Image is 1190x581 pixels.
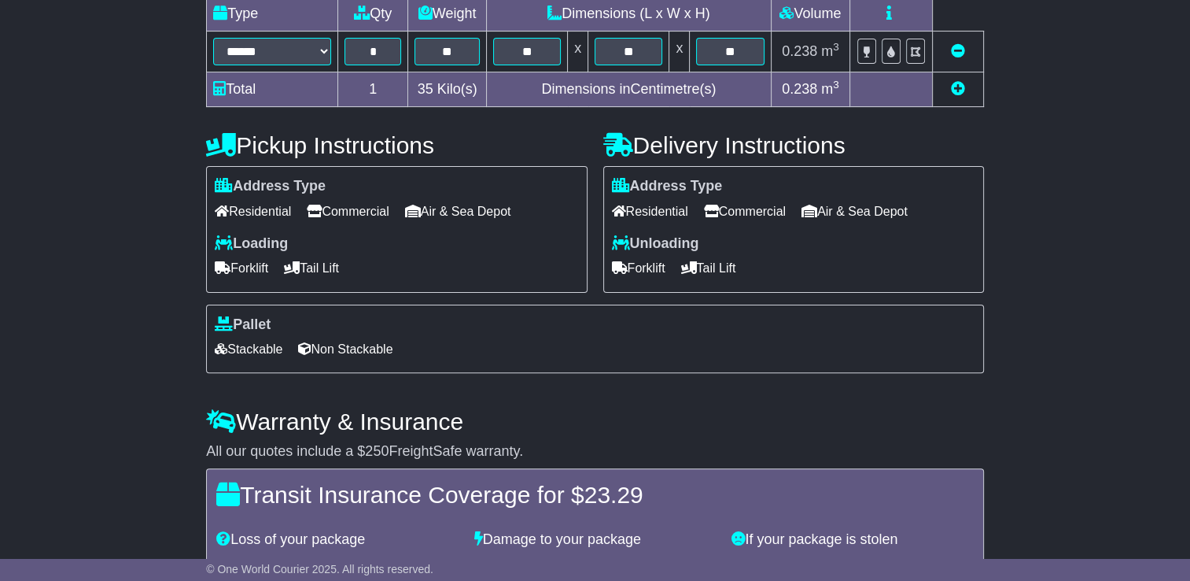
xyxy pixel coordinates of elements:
td: 1 [338,72,408,107]
span: 23.29 [584,482,643,508]
div: If your package is stolen [724,531,982,549]
span: Forklift [612,256,665,280]
span: 250 [365,443,389,459]
td: Dimensions in Centimetre(s) [486,72,771,107]
h4: Pickup Instructions [206,132,587,158]
span: 0.238 [782,81,817,97]
span: Residential [215,199,291,224]
a: Remove this item [951,43,965,59]
span: Air & Sea Depot [801,199,908,224]
span: Residential [612,199,688,224]
span: Stackable [215,337,282,361]
span: m [821,81,839,97]
span: Non Stackable [298,337,392,361]
td: x [568,31,588,72]
span: Commercial [704,199,786,224]
h4: Warranty & Insurance [206,409,984,435]
span: © One World Courier 2025. All rights reserved. [206,563,433,575]
span: m [821,43,839,59]
span: Forklift [215,256,268,280]
h4: Delivery Instructions [603,132,984,158]
span: 0.238 [782,43,817,59]
span: Tail Lift [284,256,339,280]
div: For an extra $ you're fully covered for the amount of $ . [216,557,974,574]
sup: 3 [833,41,839,53]
label: Loading [215,235,288,253]
h4: Transit Insurance Coverage for $ [216,482,974,508]
td: Total [207,72,338,107]
label: Pallet [215,316,271,334]
span: 23.29 [304,557,340,572]
div: Damage to your package [466,531,724,549]
div: All our quotes include a $ FreightSafe warranty. [206,443,984,461]
span: Air & Sea Depot [405,199,511,224]
td: x [669,31,690,72]
label: Address Type [215,178,326,195]
div: Loss of your package [208,531,466,549]
span: Commercial [307,199,389,224]
sup: 3 [833,79,839,91]
label: Unloading [612,235,699,253]
span: Tail Lift [681,256,736,280]
a: Add new item [951,81,965,97]
span: 2,000 [584,557,620,572]
span: 35 [418,81,433,97]
label: Address Type [612,178,723,195]
td: Kilo(s) [408,72,487,107]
